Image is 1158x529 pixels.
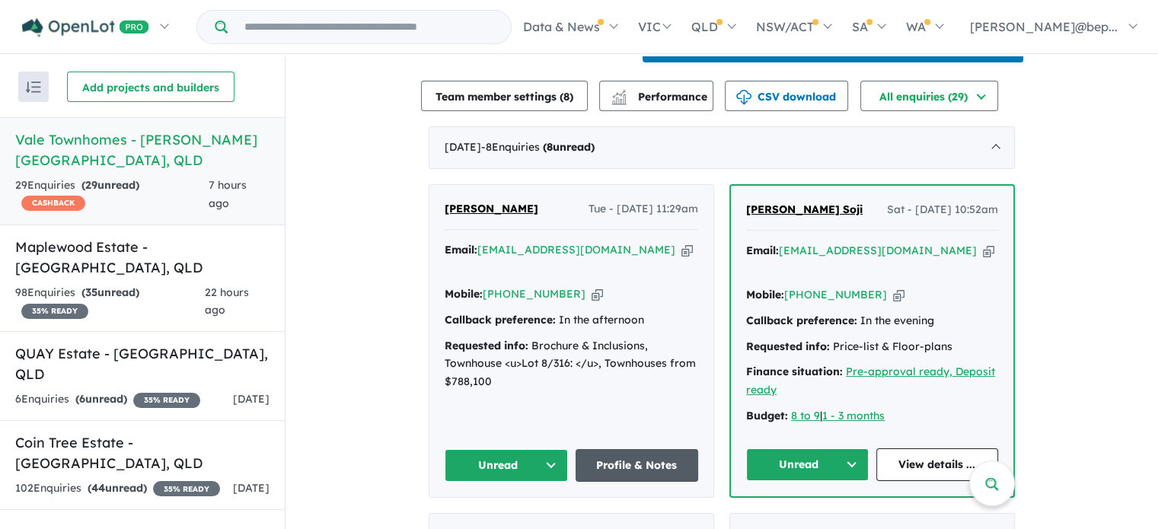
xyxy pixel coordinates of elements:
[746,409,788,422] strong: Budget:
[589,200,698,218] span: Tue - [DATE] 11:29am
[85,178,97,192] span: 29
[876,448,999,481] a: View details ...
[481,140,595,154] span: - 8 Enquir ies
[543,140,595,154] strong: ( unread)
[22,18,149,37] img: Openlot PRO Logo White
[231,11,508,43] input: Try estate name, suburb, builder or developer
[445,449,568,482] button: Unread
[15,480,220,498] div: 102 Enquir ies
[445,339,528,352] strong: Requested info:
[15,284,205,320] div: 98 Enquir ies
[746,314,857,327] strong: Callback preference:
[746,407,998,425] div: |
[483,287,585,301] a: [PHONE_NUMBER]
[599,81,713,111] button: Performance
[779,244,977,257] a: [EMAIL_ADDRESS][DOMAIN_NAME]
[791,409,820,422] a: 8 to 9
[15,390,200,409] div: 6 Enquir ies
[746,201,863,219] a: [PERSON_NAME] Soji
[233,481,270,495] span: [DATE]
[21,304,88,319] span: 35 % READY
[205,285,249,317] span: 22 hours ago
[614,90,707,104] span: Performance
[26,81,41,93] img: sort.svg
[445,337,698,391] div: Brochure & Inclusions, Townhouse <u>Lot 8/316: </u>, Townhouses from $788,100
[445,287,483,301] strong: Mobile:
[445,200,538,218] a: [PERSON_NAME]
[970,19,1118,34] span: [PERSON_NAME]@bep...
[477,243,675,257] a: [EMAIL_ADDRESS][DOMAIN_NAME]
[893,287,904,303] button: Copy
[15,129,270,170] h5: Vale Townhomes - [PERSON_NAME][GEOGRAPHIC_DATA] , QLD
[611,94,627,104] img: bar-chart.svg
[15,343,270,384] h5: QUAY Estate - [GEOGRAPHIC_DATA] , QLD
[445,313,556,327] strong: Callback preference:
[15,177,208,213] div: 29 Enquir ies
[75,392,127,406] strong: ( unread)
[746,448,869,481] button: Unread
[563,90,569,104] span: 8
[736,90,751,105] img: download icon
[746,244,779,257] strong: Email:
[592,286,603,302] button: Copy
[725,81,848,111] button: CSV download
[784,288,887,301] a: [PHONE_NUMBER]
[88,481,147,495] strong: ( unread)
[746,339,830,353] strong: Requested info:
[15,432,270,473] h5: Coin Tree Estate - [GEOGRAPHIC_DATA] , QLD
[421,81,588,111] button: Team member settings (8)
[887,201,998,219] span: Sat - [DATE] 10:52am
[15,237,270,278] h5: Maplewood Estate - [GEOGRAPHIC_DATA] , QLD
[746,288,784,301] strong: Mobile:
[445,311,698,330] div: In the afternoon
[67,72,234,102] button: Add projects and builders
[91,481,105,495] span: 44
[547,140,553,154] span: 8
[208,178,246,210] span: 7 hours ago
[860,81,998,111] button: All enquiries (29)
[983,243,994,259] button: Copy
[445,243,477,257] strong: Email:
[822,409,885,422] a: 1 - 3 months
[612,90,626,98] img: line-chart.svg
[746,202,863,216] span: [PERSON_NAME] Soji
[445,202,538,215] span: [PERSON_NAME]
[746,312,998,330] div: In the evening
[21,196,85,211] span: CASHBACK
[85,285,97,299] span: 35
[746,365,995,397] a: Pre-approval ready, Deposit ready
[133,393,200,408] span: 35 % READY
[576,449,699,482] a: Profile & Notes
[746,365,843,378] strong: Finance situation:
[429,126,1015,169] div: [DATE]
[81,285,139,299] strong: ( unread)
[681,242,693,258] button: Copy
[233,392,270,406] span: [DATE]
[81,178,139,192] strong: ( unread)
[79,392,85,406] span: 6
[153,481,220,496] span: 35 % READY
[746,338,998,356] div: Price-list & Floor-plans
